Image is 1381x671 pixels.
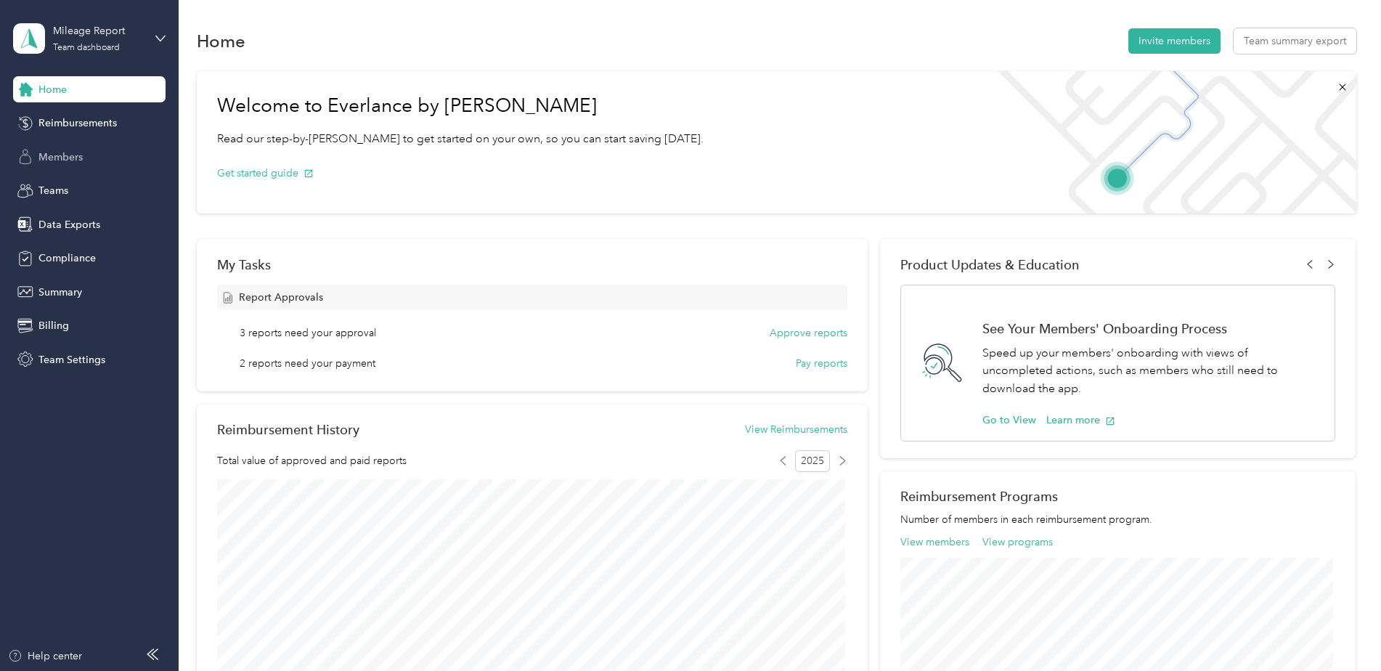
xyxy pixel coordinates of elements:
h2: Reimbursement Programs [900,489,1335,504]
button: View members [900,534,969,550]
span: Data Exports [38,217,100,232]
span: Members [38,150,83,165]
p: Read our step-by-[PERSON_NAME] to get started on your own, so you can start saving [DATE]. [217,130,704,148]
span: Reimbursements [38,115,117,131]
button: View programs [982,534,1053,550]
button: Learn more [1046,412,1115,428]
h1: See Your Members' Onboarding Process [982,321,1319,336]
p: Speed up your members' onboarding with views of uncompleted actions, such as members who still ne... [982,344,1319,398]
span: Teams [38,183,68,198]
div: Team dashboard [53,44,120,52]
span: Product Updates & Education [900,257,1080,272]
h1: Welcome to Everlance by [PERSON_NAME] [217,94,704,118]
button: Pay reports [796,356,847,371]
span: Home [38,82,67,97]
button: Approve reports [770,325,847,341]
button: Invite members [1128,28,1221,54]
span: 2025 [795,450,830,472]
span: 2 reports need your payment [240,356,375,371]
span: Report Approvals [239,290,323,305]
h2: Reimbursement History [217,422,359,437]
button: View Reimbursements [745,422,847,437]
div: Mileage Report [53,23,144,38]
iframe: Everlance-gr Chat Button Frame [1300,590,1381,671]
span: 3 reports need your approval [240,325,376,341]
h1: Home [197,33,245,49]
button: Team summary export [1234,28,1356,54]
span: Summary [38,285,82,300]
span: Total value of approved and paid reports [217,453,407,468]
span: Billing [38,318,69,333]
div: My Tasks [217,257,847,272]
button: Help center [8,648,82,664]
button: Get started guide [217,166,314,181]
span: Team Settings [38,352,105,367]
p: Number of members in each reimbursement program. [900,512,1335,527]
img: Welcome to everlance [983,71,1356,213]
button: Go to View [982,412,1036,428]
span: Compliance [38,251,96,266]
